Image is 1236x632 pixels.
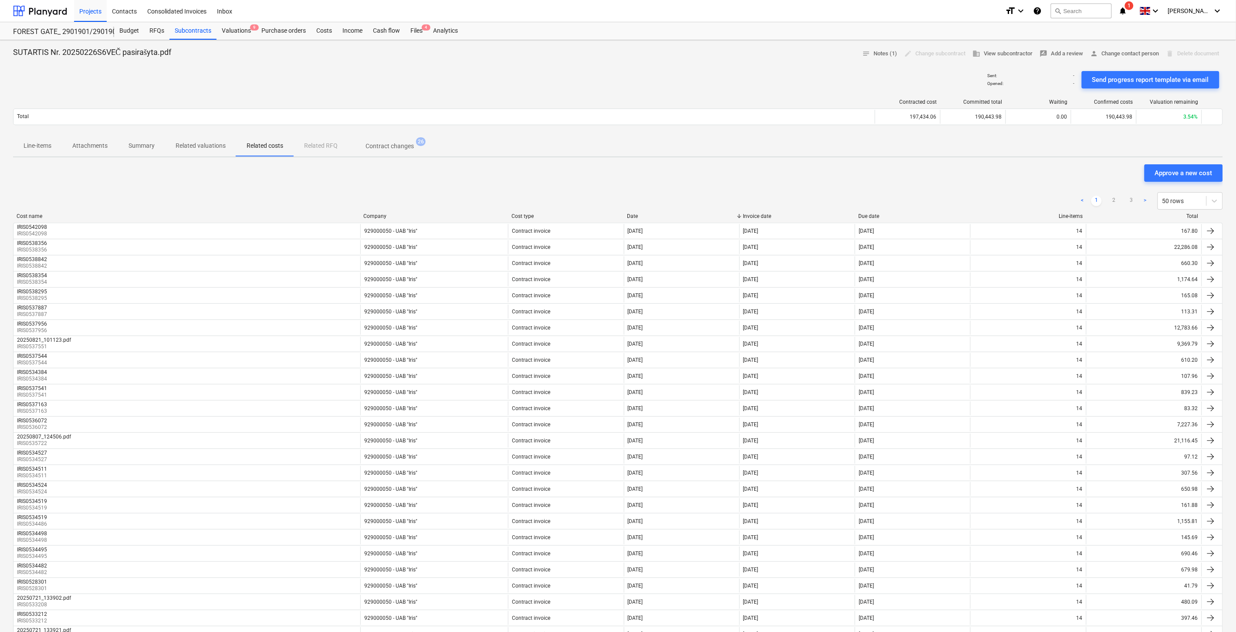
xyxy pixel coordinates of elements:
[368,22,405,40] a: Cash flow
[1192,590,1236,632] iframe: Chat Widget
[1091,196,1102,206] a: Page 1 is your current page
[973,49,1033,59] span: View subcontractor
[17,311,49,318] p: IRIS0537887
[1077,244,1083,250] div: 14
[72,141,108,150] p: Attachments
[512,244,550,250] div: Contract invoice
[859,454,874,460] div: [DATE]
[17,440,73,447] p: IRIS0535722
[859,228,874,234] div: [DATE]
[405,22,428,40] a: Files4
[1077,567,1083,573] div: 14
[1140,196,1151,206] a: Next page
[1184,114,1198,120] span: 3.54%
[743,389,759,395] div: [DATE]
[743,502,759,508] div: [DATE]
[1040,49,1084,59] span: Add a review
[17,337,71,343] div: 20250821_101123.pdf
[17,353,47,359] div: IRIS0537544
[1077,421,1083,428] div: 14
[1077,550,1083,557] div: 14
[859,47,901,61] button: Notes (1)
[1075,99,1133,105] div: Confirmed costs
[1086,321,1202,335] div: 12,783.66
[1086,272,1202,286] div: 1,174.64
[1109,196,1119,206] a: Page 2
[859,486,874,492] div: [DATE]
[405,22,428,40] div: Files
[859,421,874,428] div: [DATE]
[859,357,874,363] div: [DATE]
[988,73,997,78] p: Sent :
[628,583,643,589] div: [DATE]
[1168,7,1212,14] span: [PERSON_NAME]
[859,389,874,395] div: [DATE]
[859,470,874,476] div: [DATE]
[973,50,981,58] span: business
[743,341,759,347] div: [DATE]
[364,518,417,524] div: 929000050 - UAB "Iris"
[628,438,643,444] div: [DATE]
[1077,373,1083,379] div: 14
[879,99,937,105] div: Contracted cost
[17,537,49,544] p: IRIS0534498
[1086,401,1202,415] div: 83.32
[364,373,417,379] div: 929000050 - UAB "Iris"
[364,405,417,411] div: 929000050 - UAB "Iris"
[256,22,311,40] div: Purchase orders
[17,498,47,504] div: IRIS0534519
[511,213,620,219] div: Cost type
[743,454,759,460] div: [DATE]
[1090,50,1098,58] span: person
[17,224,47,230] div: IRIS0542098
[1086,353,1202,367] div: 610.20
[114,22,144,40] a: Budget
[17,456,49,463] p: IRIS0534527
[1086,579,1202,593] div: 41.79
[628,276,643,282] div: [DATE]
[512,534,550,540] div: Contract invoice
[1086,240,1202,254] div: 22,286.08
[743,583,759,589] div: [DATE]
[863,49,897,59] span: Notes (1)
[944,99,1002,105] div: Committed total
[1077,454,1083,460] div: 14
[859,341,874,347] div: [DATE]
[743,405,759,411] div: [DATE]
[311,22,337,40] div: Costs
[1040,50,1048,58] span: rate_review
[1077,534,1083,540] div: 14
[627,213,736,219] div: Date
[1055,7,1062,14] span: search
[1212,6,1223,16] i: keyboard_arrow_down
[364,260,417,266] div: 929000050 - UAB "Iris"
[628,470,643,476] div: [DATE]
[17,450,47,456] div: IRIS0534527
[17,504,49,512] p: IRIS0534519
[17,262,49,270] p: IRIS0538842
[743,244,759,250] div: [DATE]
[1092,74,1209,85] div: Send progress report template via email
[628,244,643,250] div: [DATE]
[628,518,643,524] div: [DATE]
[1077,470,1083,476] div: 14
[1126,196,1137,206] a: Page 3
[1033,6,1042,16] i: Knowledge base
[17,246,49,254] p: IRIS0538356
[859,567,874,573] div: [DATE]
[17,369,47,375] div: IRIS0534384
[17,408,49,415] p: IRIS0537163
[13,27,104,37] div: FOREST GATE_ 2901901/2901902/2901903
[129,141,155,150] p: Summary
[628,567,643,573] div: [DATE]
[364,292,417,299] div: 929000050 - UAB "Iris"
[364,389,417,395] div: 929000050 - UAB "Iris"
[17,272,47,279] div: IRIS0538354
[1086,547,1202,561] div: 690.46
[1086,482,1202,496] div: 650.98
[1086,289,1202,302] div: 165.08
[176,141,226,150] p: Related valuations
[512,357,550,363] div: Contract invoice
